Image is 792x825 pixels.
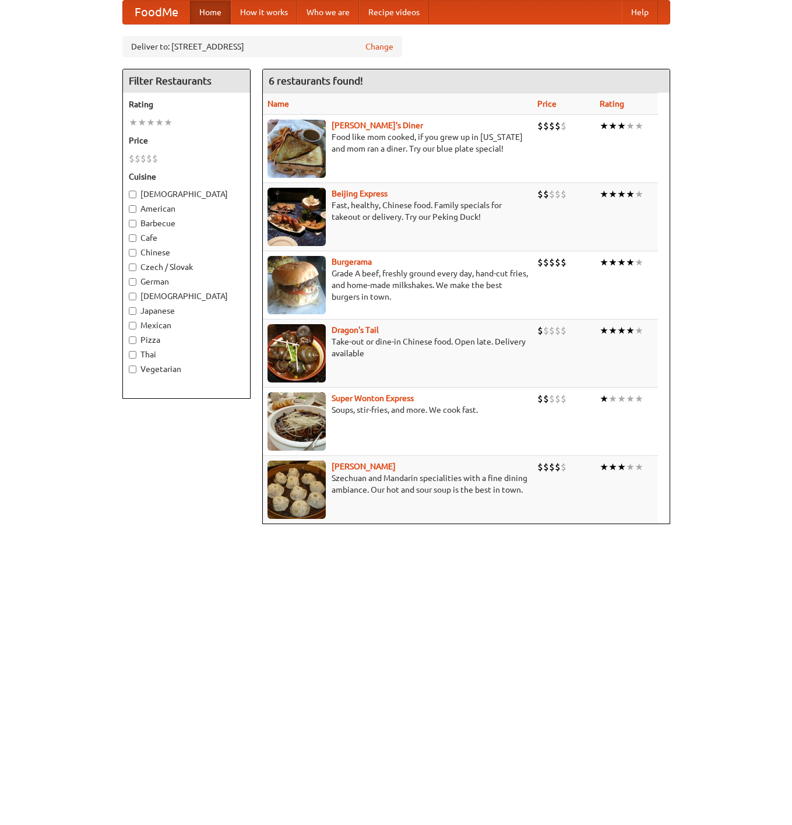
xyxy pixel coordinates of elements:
[129,278,136,286] input: German
[129,116,138,129] li: ★
[146,116,155,129] li: ★
[537,324,543,337] li: $
[635,188,643,201] li: ★
[543,461,549,473] li: $
[135,152,140,165] li: $
[561,188,566,201] li: $
[129,351,136,359] input: Thai
[608,392,617,405] li: ★
[549,120,555,132] li: $
[543,324,549,337] li: $
[608,324,617,337] li: ★
[332,121,423,130] a: [PERSON_NAME]'s Diner
[129,322,136,329] input: Mexican
[129,191,136,198] input: [DEMOGRAPHIC_DATA]
[635,256,643,269] li: ★
[267,199,528,223] p: Fast, healthy, Chinese food. Family specials for takeout or delivery. Try our Peking Duck!
[155,116,164,129] li: ★
[635,392,643,405] li: ★
[138,116,146,129] li: ★
[608,256,617,269] li: ★
[297,1,359,24] a: Who we are
[269,75,363,86] ng-pluralize: 6 restaurants found!
[600,99,624,108] a: Rating
[332,325,379,335] a: Dragon's Tail
[267,131,528,155] p: Food like mom cooked, if you grew up in [US_STATE] and mom ran a diner. Try our blue plate special!
[543,392,549,405] li: $
[129,232,244,244] label: Cafe
[332,257,372,266] a: Burgerama
[555,256,561,269] li: $
[600,324,608,337] li: ★
[129,349,244,360] label: Thai
[537,99,557,108] a: Price
[129,205,136,213] input: American
[600,461,608,473] li: ★
[549,461,555,473] li: $
[626,256,635,269] li: ★
[555,324,561,337] li: $
[561,461,566,473] li: $
[626,120,635,132] li: ★
[267,404,528,416] p: Soups, stir-fries, and more. We cook fast.
[129,152,135,165] li: $
[332,394,414,403] a: Super Wonton Express
[617,324,626,337] li: ★
[332,462,396,471] a: [PERSON_NAME]
[608,188,617,201] li: ★
[146,152,152,165] li: $
[129,203,244,215] label: American
[123,1,190,24] a: FoodMe
[626,188,635,201] li: ★
[152,152,158,165] li: $
[129,188,244,200] label: [DEMOGRAPHIC_DATA]
[617,256,626,269] li: ★
[617,120,626,132] li: ★
[129,261,244,273] label: Czech / Slovak
[129,99,244,110] h5: Rating
[231,1,297,24] a: How it works
[549,324,555,337] li: $
[267,120,326,178] img: sallys.jpg
[537,461,543,473] li: $
[635,120,643,132] li: ★
[129,135,244,146] h5: Price
[600,256,608,269] li: ★
[129,320,244,331] label: Mexican
[140,152,146,165] li: $
[267,336,528,359] p: Take-out or dine-in Chinese food. Open late. Delivery available
[129,307,136,315] input: Japanese
[123,69,250,93] h4: Filter Restaurants
[267,268,528,303] p: Grade A beef, freshly ground every day, hand-cut fries, and home-made milkshakes. We make the bes...
[555,188,561,201] li: $
[190,1,231,24] a: Home
[626,392,635,405] li: ★
[129,336,136,344] input: Pizza
[635,461,643,473] li: ★
[626,324,635,337] li: ★
[537,120,543,132] li: $
[129,264,136,271] input: Czech / Slovak
[617,461,626,473] li: ★
[626,461,635,473] li: ★
[365,41,393,52] a: Change
[622,1,658,24] a: Help
[267,324,326,382] img: dragon.jpg
[537,188,543,201] li: $
[543,120,549,132] li: $
[129,290,244,302] label: [DEMOGRAPHIC_DATA]
[129,363,244,375] label: Vegetarian
[617,392,626,405] li: ★
[129,217,244,229] label: Barbecue
[635,324,643,337] li: ★
[549,188,555,201] li: $
[267,461,326,519] img: shandong.jpg
[359,1,429,24] a: Recipe videos
[561,256,566,269] li: $
[129,276,244,287] label: German
[537,256,543,269] li: $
